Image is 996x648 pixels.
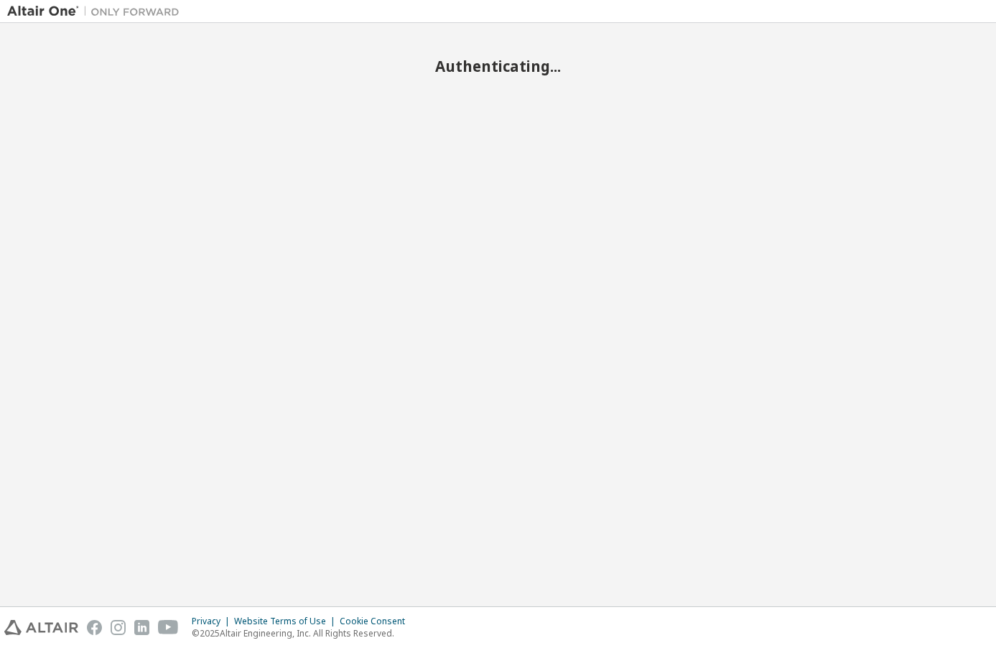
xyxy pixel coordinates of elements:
div: Cookie Consent [340,616,414,627]
img: youtube.svg [158,620,179,635]
img: Altair One [7,4,187,19]
img: linkedin.svg [134,620,149,635]
h2: Authenticating... [7,57,989,75]
img: facebook.svg [87,620,102,635]
div: Website Terms of Use [234,616,340,627]
p: © 2025 Altair Engineering, Inc. All Rights Reserved. [192,627,414,639]
div: Privacy [192,616,234,627]
img: altair_logo.svg [4,620,78,635]
img: instagram.svg [111,620,126,635]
